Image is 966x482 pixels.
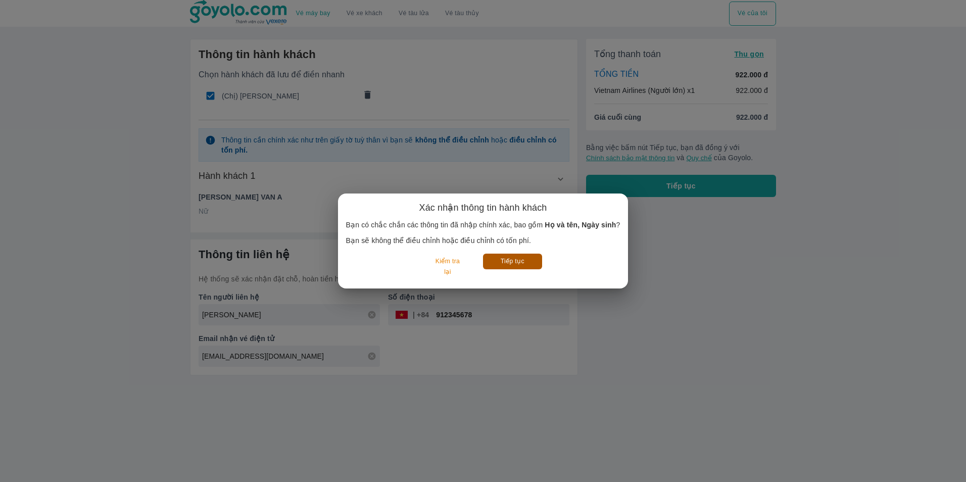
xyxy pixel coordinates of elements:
[346,220,620,230] p: Bạn có chắc chắn các thông tin đã nhập chính xác, bao gồm ?
[545,221,616,229] b: Họ và tên, Ngày sinh
[483,254,542,269] button: Tiếp tục
[419,202,547,214] h6: Xác nhận thông tin hành khách
[346,235,620,246] p: Bạn sẽ không thể điều chỉnh hoặc điều chỉnh có tốn phí.
[424,254,471,280] button: Kiểm tra lại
